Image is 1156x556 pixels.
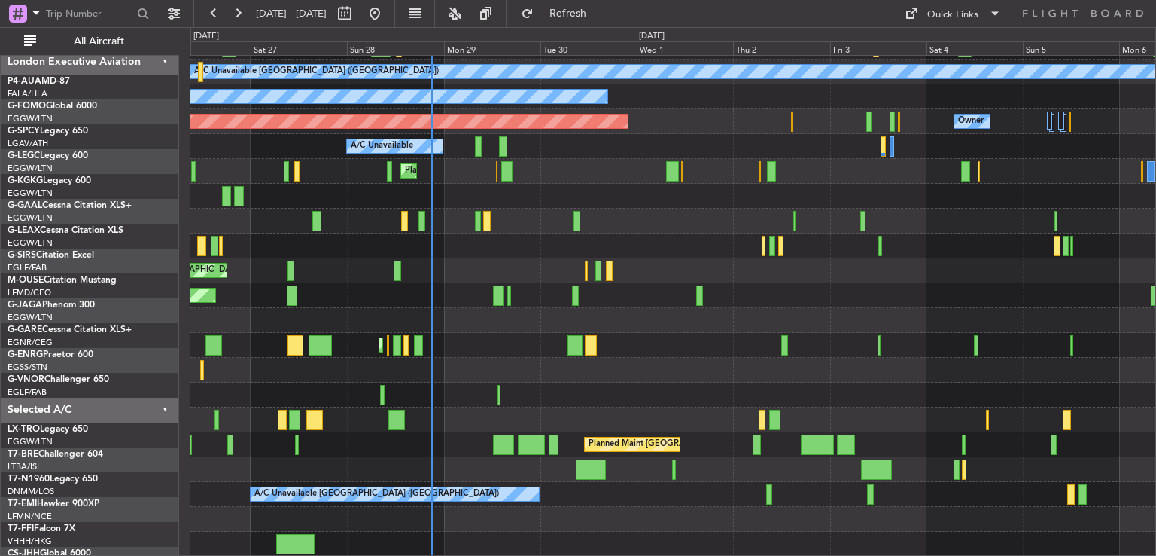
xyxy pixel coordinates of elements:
[537,8,600,19] span: Refresh
[8,176,91,185] a: G-KGKGLegacy 600
[8,251,94,260] a: G-SIRSCitation Excel
[8,475,98,484] a: T7-N1960Legacy 650
[256,7,327,20] span: [DATE] - [DATE]
[8,77,41,86] span: P4-AUA
[8,524,34,533] span: T7-FFI
[540,41,637,55] div: Tue 30
[46,2,132,25] input: Trip Number
[8,127,88,136] a: G-SPCYLegacy 650
[8,287,51,298] a: LFMD/CEQ
[194,60,439,83] div: A/C Unavailable [GEOGRAPHIC_DATA] ([GEOGRAPHIC_DATA])
[927,8,978,23] div: Quick Links
[8,499,37,509] span: T7-EMI
[8,301,42,310] span: G-JAGA
[8,151,88,160] a: G-LEGCLegacy 600
[8,127,40,136] span: G-SPCY
[8,450,38,459] span: T7-BRE
[8,226,40,235] span: G-LEAX
[8,461,41,472] a: LTBA/ISL
[8,511,52,522] a: LFMN/NCE
[8,176,43,185] span: G-KGKG
[347,41,443,55] div: Sun 28
[637,41,733,55] div: Wed 1
[8,486,54,497] a: DNMM/LOS
[733,41,829,55] div: Thu 2
[8,251,36,260] span: G-SIRS
[1023,41,1119,55] div: Sun 5
[8,499,99,509] a: T7-EMIHawker 900XP
[897,2,1008,26] button: Quick Links
[8,350,43,359] span: G-ENRG
[8,325,132,335] a: G-GARECessna Citation XLS+
[351,135,413,157] div: A/C Unavailable
[251,41,347,55] div: Sat 27
[17,29,163,53] button: All Aircraft
[405,160,642,182] div: Planned Maint [GEOGRAPHIC_DATA] ([GEOGRAPHIC_DATA])
[8,188,53,199] a: EGGW/LTN
[8,436,53,448] a: EGGW/LTN
[8,312,53,323] a: EGGW/LTN
[193,30,219,43] div: [DATE]
[254,483,499,506] div: A/C Unavailable [GEOGRAPHIC_DATA] ([GEOGRAPHIC_DATA])
[8,450,103,459] a: T7-BREChallenger 604
[8,77,70,86] a: P4-AUAMD-87
[8,375,109,384] a: G-VNORChallenger 650
[154,41,251,55] div: Fri 26
[830,41,926,55] div: Fri 3
[514,2,604,26] button: Refresh
[8,536,52,547] a: VHHH/HKG
[8,113,53,124] a: EGGW/LTN
[8,138,48,149] a: LGAV/ATH
[8,276,44,285] span: M-OUSE
[8,337,53,348] a: EGNR/CEG
[8,262,47,273] a: EGLF/FAB
[8,201,42,210] span: G-GAAL
[8,151,40,160] span: G-LEGC
[958,110,984,133] div: Owner
[8,475,50,484] span: T7-N1960
[8,301,95,310] a: G-JAGAPhenom 300
[926,41,1023,55] div: Sat 4
[8,350,93,359] a: G-ENRGPraetor 600
[589,433,826,456] div: Planned Maint [GEOGRAPHIC_DATA] ([GEOGRAPHIC_DATA])
[8,386,47,398] a: EGLF/FAB
[8,226,123,235] a: G-LEAXCessna Citation XLS
[8,524,75,533] a: T7-FFIFalcon 7X
[39,36,159,47] span: All Aircraft
[8,88,47,99] a: FALA/HLA
[8,212,53,224] a: EGGW/LTN
[8,102,46,111] span: G-FOMO
[8,425,88,434] a: LX-TROLegacy 650
[8,276,117,285] a: M-OUSECitation Mustang
[8,362,47,373] a: EGSS/STN
[8,237,53,249] a: EGGW/LTN
[8,325,42,335] span: G-GARE
[8,163,53,174] a: EGGW/LTN
[8,201,132,210] a: G-GAALCessna Citation XLS+
[444,41,540,55] div: Mon 29
[8,375,44,384] span: G-VNOR
[8,102,97,111] a: G-FOMOGlobal 6000
[639,30,665,43] div: [DATE]
[8,425,40,434] span: LX-TRO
